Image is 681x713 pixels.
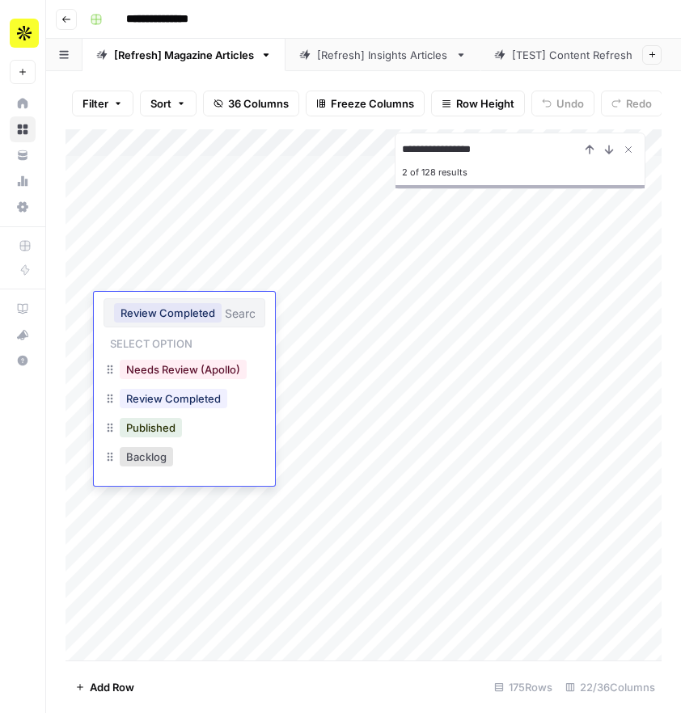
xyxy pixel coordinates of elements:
a: Home [10,91,36,116]
img: Apollo Logo [10,19,39,48]
button: Backlog [120,447,173,466]
a: Settings [10,194,36,220]
button: Review Completed [120,389,227,408]
span: Undo [556,95,584,112]
a: Your Data [10,142,36,168]
a: AirOps Academy [10,296,36,322]
button: 36 Columns [203,91,299,116]
div: Review Completed [104,386,265,415]
button: Redo [601,91,662,116]
div: 22/36 Columns [559,674,662,700]
button: Undo [531,91,594,116]
button: Next Result [599,140,619,159]
span: Row Height [456,95,514,112]
div: [TEST] Content Refresh Updates [512,47,679,63]
a: [Refresh] Insights Articles [286,39,480,71]
span: Freeze Columns [331,95,414,112]
button: Needs Review (Apollo) [120,360,247,379]
button: Freeze Columns [306,91,425,116]
button: Filter [72,91,133,116]
div: [Refresh] Magazine Articles [114,47,254,63]
button: Row Height [431,91,525,116]
div: [Refresh] Insights Articles [317,47,449,63]
button: What's new? [10,322,36,348]
span: 36 Columns [228,95,289,112]
input: Search or create [225,306,255,320]
a: [Refresh] Magazine Articles [82,39,286,71]
button: Help + Support [10,348,36,373]
span: Add Row [90,679,134,695]
button: Add Row [66,674,144,700]
div: 175 Rows [488,674,559,700]
button: Sort [140,91,197,116]
span: Sort [150,95,171,112]
div: 2 of 128 results [402,162,638,182]
a: Browse [10,116,36,142]
div: Backlog [104,444,265,473]
span: Redo [626,95,652,112]
div: Published [104,415,265,444]
button: Published [120,418,182,437]
button: Previous Result [580,140,599,159]
a: Usage [10,168,36,194]
button: Review Completed [114,303,222,323]
span: Filter [82,95,108,112]
p: Select option [104,332,199,352]
button: Close Search [619,140,638,159]
div: What's new? [11,323,35,347]
button: Workspace: Apollo [10,13,36,53]
div: Needs Review (Apollo) [104,356,265,386]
